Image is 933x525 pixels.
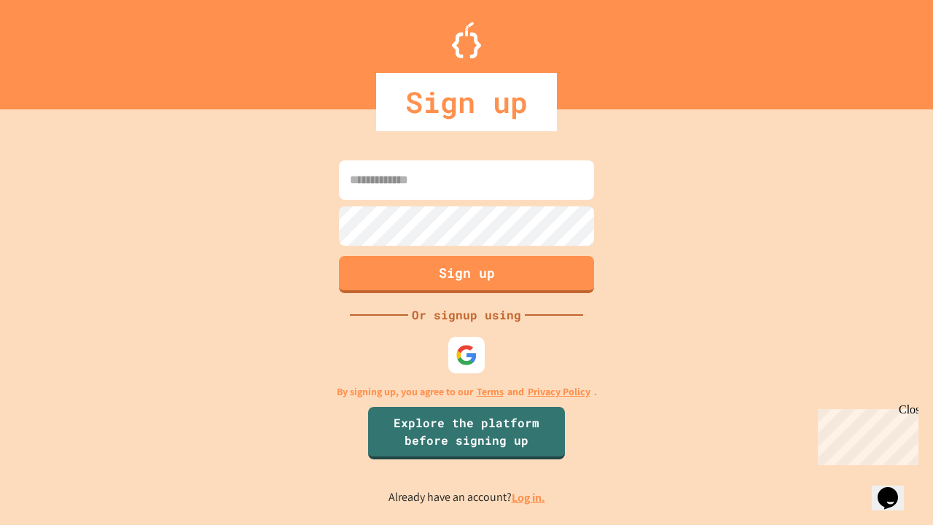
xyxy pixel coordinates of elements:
[6,6,101,93] div: Chat with us now!Close
[376,73,557,131] div: Sign up
[528,384,590,400] a: Privacy Policy
[477,384,504,400] a: Terms
[389,489,545,507] p: Already have an account?
[452,22,481,58] img: Logo.svg
[408,306,525,324] div: Or signup using
[872,467,918,510] iframe: chat widget
[812,403,918,465] iframe: chat widget
[339,256,594,293] button: Sign up
[337,384,597,400] p: By signing up, you agree to our and .
[456,344,477,366] img: google-icon.svg
[368,407,565,459] a: Explore the platform before signing up
[512,490,545,505] a: Log in.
